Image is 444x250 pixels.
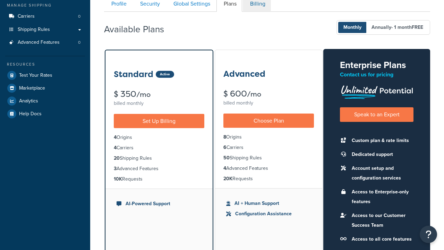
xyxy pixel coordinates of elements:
li: Configuration Assistance [226,210,311,218]
p: Contact us for pricing [340,70,413,80]
span: Test Your Rates [19,73,52,78]
li: Advanced Features [5,36,85,49]
a: Test Your Rates [5,69,85,82]
li: Requests [223,175,314,183]
span: Carriers [18,14,35,19]
div: billed monthly [223,98,314,108]
span: - 1 month [391,24,423,31]
span: Analytics [19,98,38,104]
li: Access to all core features [348,234,413,244]
span: Marketplace [19,85,45,91]
div: Resources [5,61,85,67]
li: Access to our Customer Success Team [348,211,413,230]
strong: 8 [223,133,226,141]
div: $ 350 [114,90,204,99]
span: Help Docs [19,111,42,117]
li: Access to Enterprise-only features [348,187,413,207]
a: Analytics [5,95,85,107]
strong: 4 [114,144,117,151]
li: Requests [114,175,204,183]
strong: 20 [114,155,120,162]
a: Shipping Rules [5,23,85,36]
h2: Enterprise Plans [340,60,413,70]
strong: 6 [223,144,227,151]
button: Open Resource Center [420,226,437,243]
li: Origins [223,133,314,141]
span: 0 [78,40,80,45]
h2: Available Plans [104,24,174,34]
li: Carriers [5,10,85,23]
strong: 3 [114,165,117,172]
span: Shipping Rules [18,27,50,33]
a: Marketplace [5,82,85,94]
div: Active [156,71,174,78]
a: Help Docs [5,108,85,120]
strong: 4 [223,165,226,172]
button: Monthly Annually- 1 monthFREE [336,20,430,35]
div: Manage Shipping [5,2,85,8]
img: Unlimited Potential [340,83,413,99]
a: Advanced Features 0 [5,36,85,49]
li: Carriers [223,144,314,151]
h3: Standard [114,70,153,79]
li: Advanced Features [223,165,314,172]
strong: 20K [223,175,232,182]
li: Account setup and configuration services [348,164,413,183]
div: $ 600 [223,90,314,98]
li: Dedicated support [348,150,413,159]
b: FREE [412,24,423,31]
strong: 10K [114,175,122,183]
strong: 50 [223,154,230,161]
li: Shipping Rules [223,154,314,162]
a: Choose Plan [223,114,314,128]
li: AI + Human Support [226,200,311,207]
a: Carriers 0 [5,10,85,23]
li: Origins [114,134,204,141]
h3: Advanced [223,69,265,78]
strong: 4 [114,134,117,141]
small: /mo [247,89,261,99]
li: AI-Powered Support [117,200,202,208]
span: Annually [366,22,428,33]
li: Carriers [114,144,204,152]
li: Custom plan & rate limits [348,136,413,145]
span: Monthly [338,22,367,33]
a: Speak to an Expert [340,107,413,122]
li: Shipping Rules [114,155,204,162]
li: Advanced Features [114,165,204,173]
span: Advanced Features [18,40,60,45]
small: /mo [136,90,151,99]
span: 0 [78,14,80,19]
a: Set Up Billing [114,114,204,128]
div: billed monthly [114,99,204,108]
